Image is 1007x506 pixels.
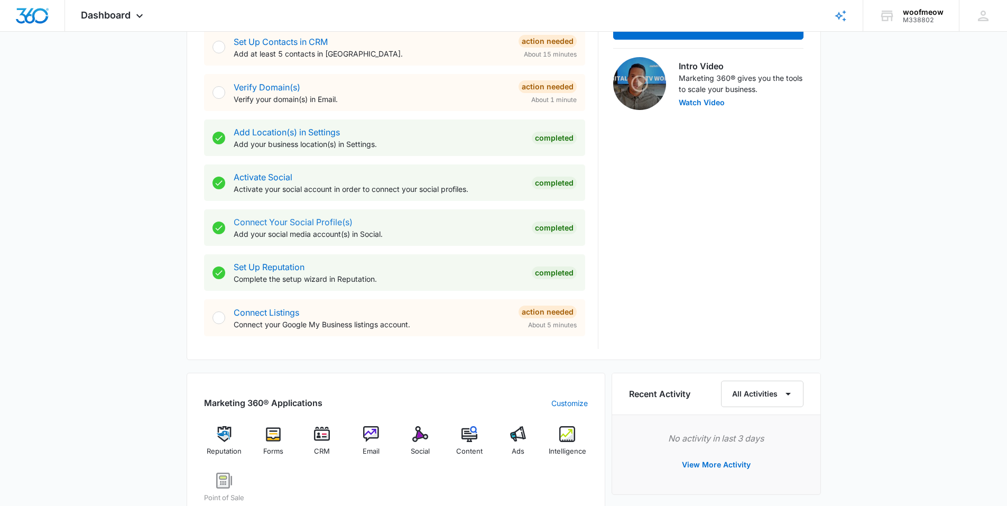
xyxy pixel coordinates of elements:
[449,426,489,464] a: Content
[531,95,577,105] span: About 1 minute
[234,82,300,93] a: Verify Domain(s)
[234,319,510,330] p: Connect your Google My Business listings account.
[903,8,944,16] div: account name
[519,35,577,48] div: Action Needed
[234,172,292,182] a: Activate Social
[234,94,510,105] p: Verify your domain(s) in Email.
[411,446,430,457] span: Social
[314,446,330,457] span: CRM
[234,273,523,284] p: Complete the setup wizard in Reputation.
[207,446,242,457] span: Reputation
[234,36,328,47] a: Set Up Contacts in CRM
[234,183,523,195] p: Activate your social account in order to connect your social profiles.
[524,50,577,59] span: About 15 minutes
[519,80,577,93] div: Action Needed
[263,446,283,457] span: Forms
[629,432,803,445] p: No activity in last 3 days
[234,139,523,150] p: Add your business location(s) in Settings.
[81,10,131,21] span: Dashboard
[721,381,803,407] button: All Activities
[234,228,523,240] p: Add your social media account(s) in Social.
[532,132,577,144] div: Completed
[679,60,803,72] h3: Intro Video
[234,127,340,137] a: Add Location(s) in Settings
[234,262,304,272] a: Set Up Reputation
[363,446,380,457] span: Email
[551,398,588,409] a: Customize
[629,388,690,400] h6: Recent Activity
[351,426,392,464] a: Email
[532,177,577,189] div: Completed
[400,426,441,464] a: Social
[498,426,539,464] a: Ads
[456,446,483,457] span: Content
[234,217,353,227] a: Connect Your Social Profile(s)
[204,397,322,409] h2: Marketing 360® Applications
[519,306,577,318] div: Action Needed
[204,493,244,503] span: Point of Sale
[528,320,577,330] span: About 5 minutes
[532,266,577,279] div: Completed
[547,426,588,464] a: Intelligence
[302,426,343,464] a: CRM
[253,426,293,464] a: Forms
[613,57,666,110] img: Intro Video
[679,72,803,95] p: Marketing 360® gives you the tools to scale your business.
[234,48,510,59] p: Add at least 5 contacts in [GEOGRAPHIC_DATA].
[204,426,245,464] a: Reputation
[679,99,725,106] button: Watch Video
[532,222,577,234] div: Completed
[512,446,524,457] span: Ads
[903,16,944,24] div: account id
[671,452,761,477] button: View More Activity
[549,446,586,457] span: Intelligence
[234,307,299,318] a: Connect Listings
